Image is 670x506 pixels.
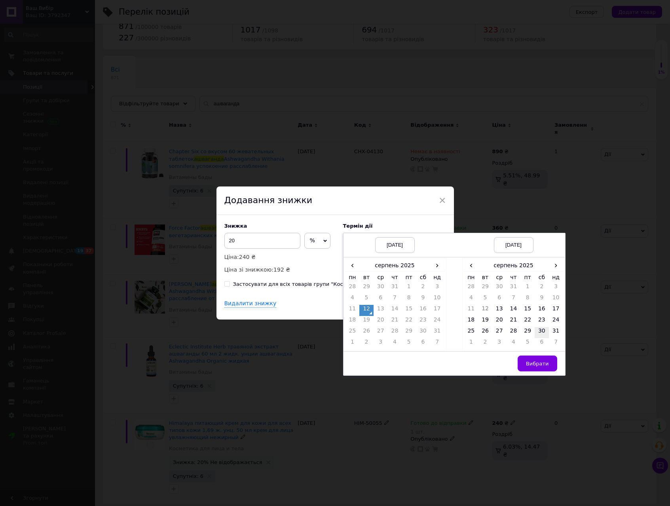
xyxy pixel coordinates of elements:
td: 30 [535,327,549,338]
td: 17 [430,305,444,316]
td: 30 [374,283,388,294]
td: 16 [535,305,549,316]
span: Вибрати [526,361,549,367]
td: 27 [492,327,507,338]
p: Ціна зі знижкою: [224,265,335,274]
td: 13 [492,305,507,316]
td: 9 [416,294,430,305]
td: 3 [430,283,444,294]
td: 10 [430,294,444,305]
th: сб [535,272,549,283]
td: 21 [507,316,521,327]
th: серпень 2025 [478,260,549,272]
td: 31 [507,283,521,294]
td: 28 [464,283,478,294]
th: вт [359,272,374,283]
td: 29 [520,327,535,338]
td: 1 [345,338,360,349]
td: 26 [478,327,492,338]
td: 20 [374,316,388,327]
span: ‹ [464,260,478,271]
label: Термін дії [343,223,446,229]
td: 2 [416,283,430,294]
th: серпень 2025 [359,260,430,272]
span: ‹ [345,260,360,271]
th: чт [388,272,402,283]
td: 18 [345,316,360,327]
td: 2 [478,338,492,349]
td: 31 [388,283,402,294]
td: 7 [549,338,563,349]
span: › [430,260,444,271]
th: нд [430,272,444,283]
td: 18 [464,316,478,327]
td: 24 [549,316,563,327]
td: 3 [492,338,507,349]
td: 15 [520,305,535,316]
td: 6 [492,294,507,305]
td: 7 [507,294,521,305]
span: › [549,260,563,271]
span: 240 ₴ [239,254,256,260]
td: 2 [535,283,549,294]
div: Застосувати для всіх товарів групи "Косметика для лица и тела" [233,281,411,288]
th: ср [374,272,388,283]
td: 24 [430,316,444,327]
td: 1 [464,338,478,349]
td: 8 [520,294,535,305]
td: 12 [478,305,492,316]
td: 8 [402,294,416,305]
th: ср [492,272,507,283]
span: 192 ₴ [273,266,290,273]
td: 1 [402,283,416,294]
td: 25 [464,327,478,338]
td: 30 [416,327,430,338]
td: 14 [388,305,402,316]
td: 19 [359,316,374,327]
td: 10 [549,294,563,305]
td: 6 [374,294,388,305]
td: 13 [374,305,388,316]
td: 23 [535,316,549,327]
div: [DATE] [375,237,415,253]
td: 7 [430,338,444,349]
td: 28 [507,327,521,338]
td: 9 [535,294,549,305]
th: вт [478,272,492,283]
td: 4 [388,338,402,349]
td: 20 [492,316,507,327]
td: 27 [374,327,388,338]
td: 22 [520,316,535,327]
span: Знижка [224,223,247,229]
td: 5 [478,294,492,305]
td: 22 [402,316,416,327]
td: 29 [478,283,492,294]
div: Видалити знижку [224,300,277,308]
th: нд [549,272,563,283]
th: пн [345,272,360,283]
td: 16 [416,305,430,316]
td: 30 [492,283,507,294]
td: 4 [464,294,478,305]
th: пн [464,272,478,283]
td: 5 [402,338,416,349]
td: 28 [345,283,360,294]
td: 5 [520,338,535,349]
td: 11 [345,305,360,316]
span: Додавання знижки [224,195,313,205]
td: 3 [549,283,563,294]
td: 31 [549,327,563,338]
td: 15 [402,305,416,316]
td: 3 [374,338,388,349]
td: 6 [535,338,549,349]
th: пт [520,272,535,283]
th: чт [507,272,521,283]
span: × [439,194,446,207]
td: 1 [520,283,535,294]
td: 25 [345,327,360,338]
td: 31 [430,327,444,338]
input: 0 [224,233,300,249]
td: 6 [416,338,430,349]
th: пт [402,272,416,283]
td: 7 [388,294,402,305]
